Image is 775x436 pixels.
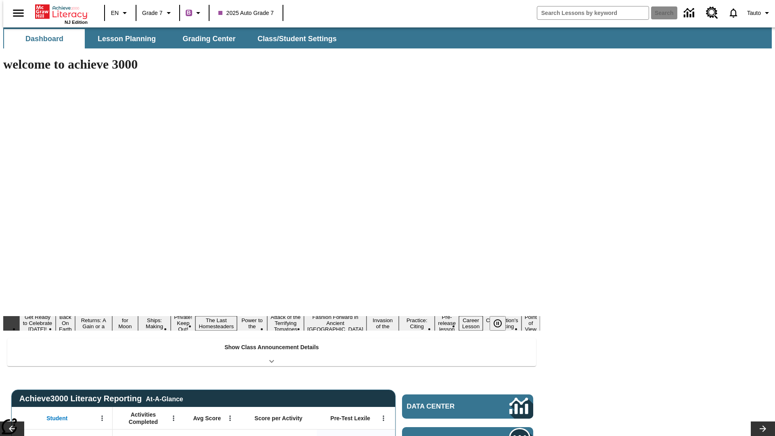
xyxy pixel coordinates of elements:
span: Class/Student Settings [258,34,337,44]
span: Grading Center [182,34,235,44]
button: Slide 11 The Invasion of the Free CD [367,310,399,337]
span: Student [46,415,67,422]
button: Slide 3 Free Returns: A Gain or a Drain? [75,310,112,337]
a: Notifications [723,2,744,23]
button: Open Menu [96,412,108,424]
button: Slide 9 Attack of the Terrifying Tomatoes [267,313,304,333]
div: SubNavbar [3,27,772,48]
span: Avg Score [193,415,221,422]
div: Show Class Announcement Details [7,338,536,366]
button: Profile/Settings [744,6,775,20]
button: Open Menu [168,412,180,424]
input: search field [537,6,649,19]
button: Slide 5 Cruise Ships: Making Waves [138,310,171,337]
button: Slide 10 Fashion Forward in Ancient Rome [304,313,367,333]
a: Data Center [679,2,701,24]
button: Slide 1 Get Ready to Celebrate Juneteenth! [19,313,56,333]
span: EN [111,9,119,17]
button: Lesson carousel, Next [751,421,775,436]
button: Slide 6 Private! Keep Out! [171,313,195,333]
span: Score per Activity [255,415,303,422]
button: Slide 16 Point of View [522,313,540,333]
span: Achieve3000 Literacy Reporting [19,394,183,403]
button: Slide 14 Career Lesson [459,316,483,331]
button: Pause [490,316,506,331]
span: 2025 Auto Grade 7 [218,9,274,17]
button: Dashboard [4,29,85,48]
button: Slide 8 Solar Power to the People [237,310,267,337]
button: Slide 7 The Last Homesteaders [195,316,237,331]
button: Grading Center [169,29,249,48]
span: B [187,8,191,18]
a: Data Center [402,394,533,419]
button: Open side menu [6,1,30,25]
span: NJ Edition [65,20,88,25]
span: Grade 7 [142,9,163,17]
div: Home [35,3,88,25]
button: Slide 4 Time for Moon Rules? [112,310,138,337]
span: Dashboard [25,34,63,44]
button: Open Menu [224,412,236,424]
span: Lesson Planning [98,34,156,44]
button: Lesson Planning [86,29,167,48]
span: Activities Completed [117,411,170,426]
div: SubNavbar [3,29,344,48]
button: Slide 12 Mixed Practice: Citing Evidence [399,310,435,337]
button: Slide 15 The Constitution's Balancing Act [483,310,522,337]
span: Pre-Test Lexile [331,415,371,422]
button: Grade: Grade 7, Select a grade [139,6,177,20]
button: Language: EN, Select a language [107,6,133,20]
span: Data Center [407,402,482,411]
a: Resource Center, Will open in new tab [701,2,723,24]
div: Pause [490,316,514,331]
button: Slide 2 Back On Earth [56,313,75,333]
a: Home [35,4,88,20]
button: Boost Class color is purple. Change class color [182,6,206,20]
button: Slide 13 Pre-release lesson [435,313,459,333]
h1: welcome to achieve 3000 [3,57,540,72]
button: Open Menu [377,412,390,424]
button: Class/Student Settings [251,29,343,48]
span: Tauto [747,9,761,17]
div: At-A-Glance [146,394,183,403]
p: Show Class Announcement Details [224,343,319,352]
